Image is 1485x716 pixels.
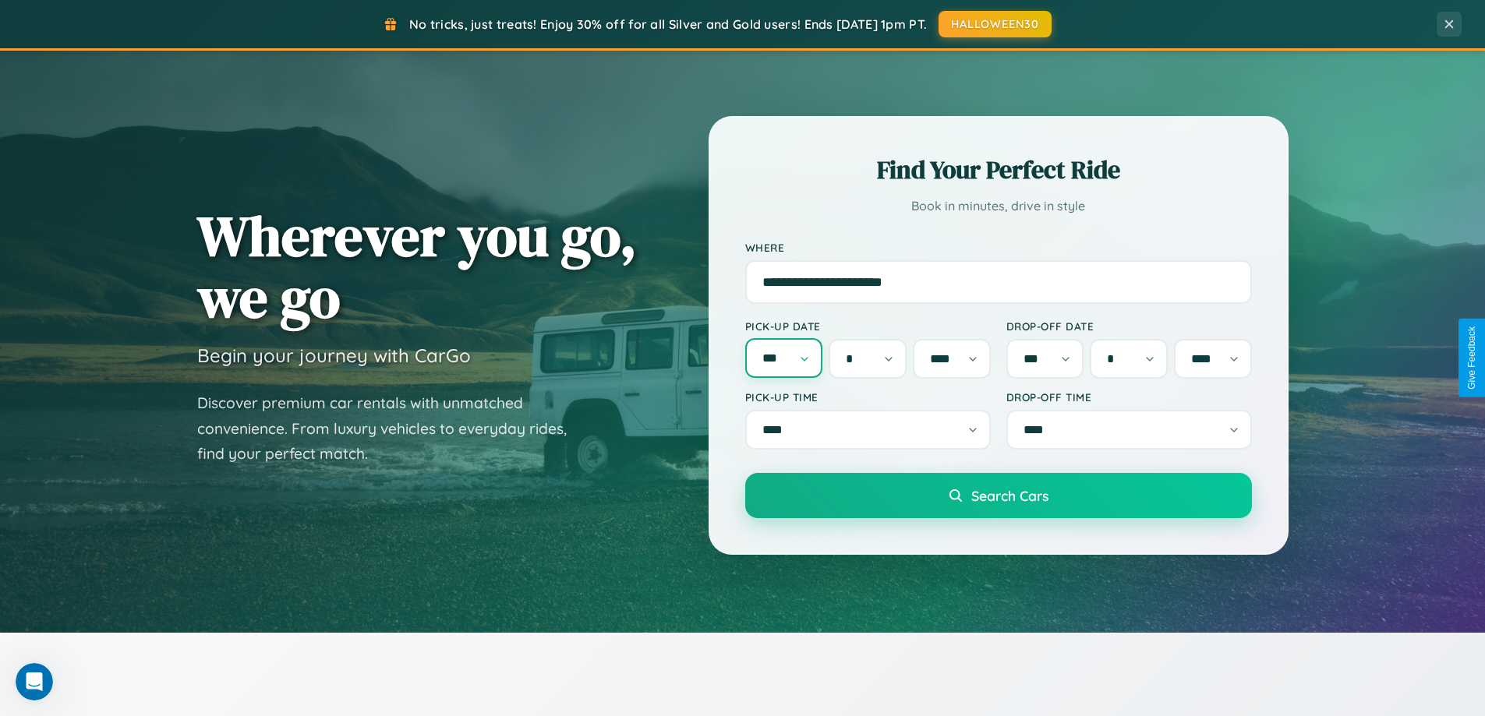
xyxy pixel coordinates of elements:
label: Drop-off Time [1006,390,1252,404]
h3: Begin your journey with CarGo [197,344,471,367]
span: Search Cars [971,487,1048,504]
p: Book in minutes, drive in style [745,195,1252,217]
label: Drop-off Date [1006,319,1252,333]
p: Discover premium car rentals with unmatched convenience. From luxury vehicles to everyday rides, ... [197,390,587,467]
label: Pick-up Time [745,390,991,404]
label: Pick-up Date [745,319,991,333]
div: Give Feedback [1466,326,1477,390]
label: Where [745,241,1252,254]
span: No tricks, just treats! Enjoy 30% off for all Silver and Gold users! Ends [DATE] 1pm PT. [409,16,927,32]
h2: Find Your Perfect Ride [745,153,1252,187]
iframe: Intercom live chat [16,663,53,700]
button: Search Cars [745,473,1252,518]
button: HALLOWEEN30 [939,11,1052,37]
h1: Wherever you go, we go [197,205,637,328]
